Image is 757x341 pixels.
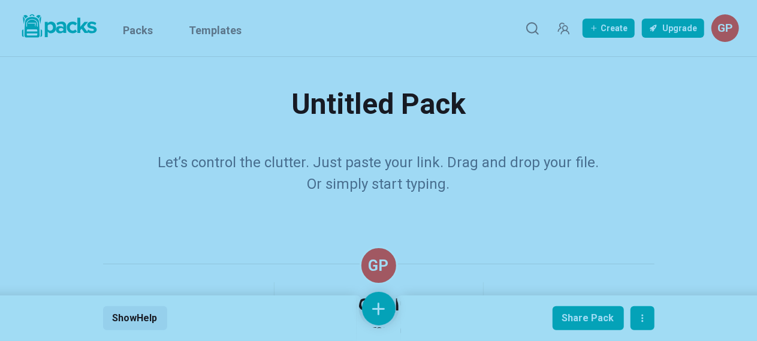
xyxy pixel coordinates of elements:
button: Manage Team Invites [551,16,575,40]
h6: [PERSON_NAME] [303,294,454,315]
button: Create Pack [583,19,635,38]
button: ShowHelp [103,306,167,330]
button: Search [520,16,544,40]
button: Share Pack [553,306,624,330]
button: Upgrade [642,19,704,38]
a: Packs logo [18,12,99,44]
span: Untitled Pack [291,81,466,128]
p: Let’s control the clutter. Just paste your link. Drag and drop your file. Or simply start typing. [154,152,604,195]
div: Gary Peebles [369,246,389,285]
img: Packs logo [18,12,99,40]
button: Gary Peebles [711,14,739,42]
div: Share Pack [562,312,614,324]
button: actions [631,306,655,330]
